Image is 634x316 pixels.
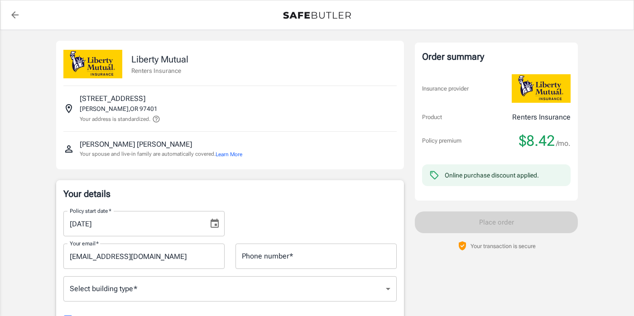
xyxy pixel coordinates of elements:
[70,239,99,247] label: Your email
[422,113,442,122] p: Product
[283,12,351,19] img: Back to quotes
[556,137,571,150] span: /mo.
[80,150,242,158] p: Your spouse and live-in family are automatically covered.
[512,112,571,123] p: Renters Insurance
[63,50,122,78] img: Liberty Mutual
[63,144,74,154] svg: Insured person
[63,103,74,114] svg: Insured address
[63,187,397,200] p: Your details
[80,115,150,123] p: Your address is standardized.
[519,132,555,150] span: $8.42
[70,207,111,215] label: Policy start date
[63,244,225,269] input: Enter email
[422,84,469,93] p: Insurance provider
[80,93,145,104] p: [STREET_ADDRESS]
[206,215,224,233] button: Choose date, selected date is Oct 8, 2025
[131,53,188,66] p: Liberty Mutual
[6,6,24,24] a: back to quotes
[471,242,536,250] p: Your transaction is secure
[445,171,539,180] div: Online purchase discount applied.
[235,244,397,269] input: Enter number
[216,150,242,158] button: Learn More
[512,74,571,103] img: Liberty Mutual
[131,66,188,75] p: Renters Insurance
[80,104,158,113] p: [PERSON_NAME] , OR 97401
[422,136,461,145] p: Policy premium
[80,139,192,150] p: [PERSON_NAME] [PERSON_NAME]
[63,211,202,236] input: MM/DD/YYYY
[422,50,571,63] div: Order summary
